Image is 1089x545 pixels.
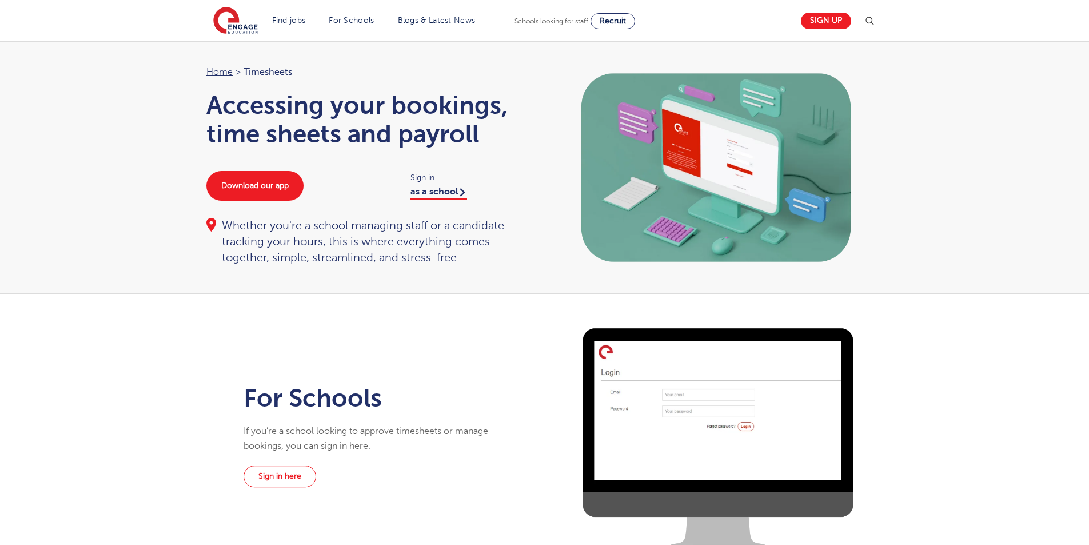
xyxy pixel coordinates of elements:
[329,16,374,25] a: For Schools
[244,466,316,487] a: Sign in here
[206,171,304,201] a: Download our app
[244,384,498,412] h1: For Schools
[272,16,306,25] a: Find jobs
[410,171,533,184] span: Sign in
[244,65,292,79] span: Timesheets
[206,65,533,79] nav: breadcrumb
[206,67,233,77] a: Home
[213,7,258,35] img: Engage Education
[600,17,626,25] span: Recruit
[514,17,588,25] span: Schools looking for staff
[244,424,498,454] p: If you’re a school looking to approve timesheets or manage bookings, you can sign in here.
[206,218,533,266] div: Whether you're a school managing staff or a candidate tracking your hours, this is where everythi...
[801,13,851,29] a: Sign up
[591,13,635,29] a: Recruit
[236,67,241,77] span: >
[410,186,467,200] a: as a school
[398,16,476,25] a: Blogs & Latest News
[206,91,533,148] h1: Accessing your bookings, time sheets and payroll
